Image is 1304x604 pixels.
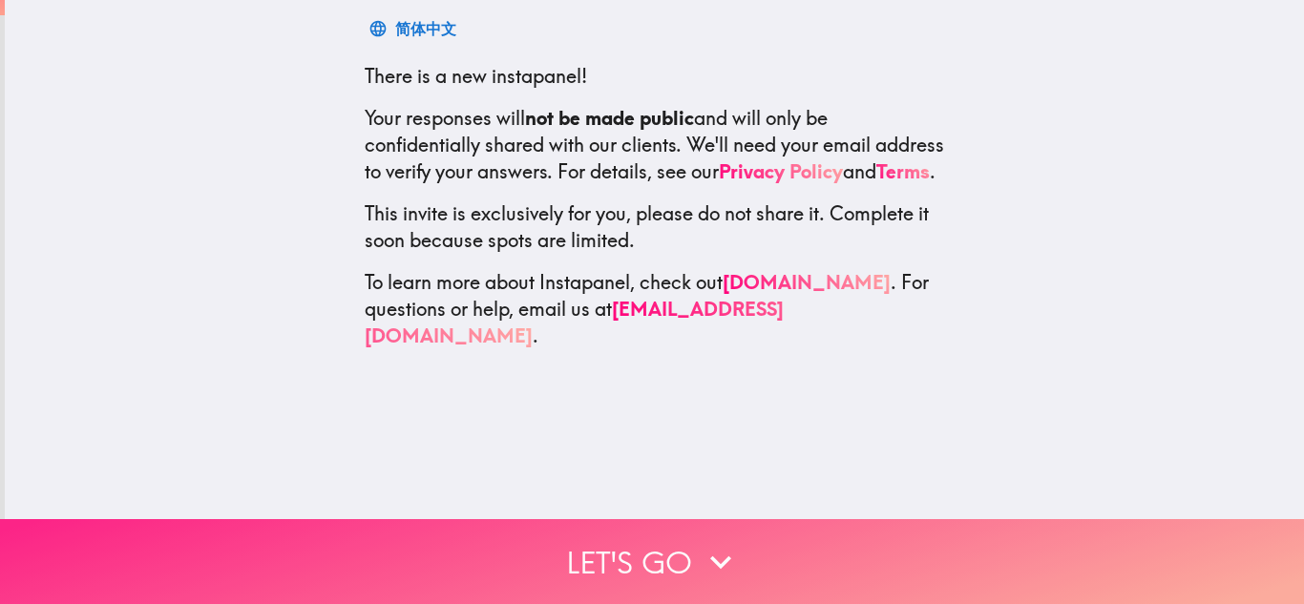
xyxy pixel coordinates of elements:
[876,159,930,183] a: Terms
[365,105,945,185] p: Your responses will and will only be confidentially shared with our clients. We'll need your emai...
[723,270,891,294] a: [DOMAIN_NAME]
[365,269,945,349] p: To learn more about Instapanel, check out . For questions or help, email us at .
[525,106,694,130] b: not be made public
[365,64,587,88] span: There is a new instapanel!
[395,15,456,42] div: 简体中文
[719,159,843,183] a: Privacy Policy
[365,200,945,254] p: This invite is exclusively for you, please do not share it. Complete it soon because spots are li...
[365,10,464,48] button: 简体中文
[365,297,784,347] a: [EMAIL_ADDRESS][DOMAIN_NAME]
